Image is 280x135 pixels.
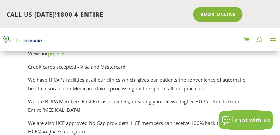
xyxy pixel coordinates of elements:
p: We have HICAPs facilities at all our clinics which gives our patients the convenience of automati... [28,76,252,97]
span: Chat with us [235,117,270,124]
a: Book Online [193,7,243,22]
p: We are BUPA Members First Extras providers, meaning you receive higher BUPA refunds from Entire [... [28,97,252,119]
i: More for You [37,128,65,135]
button: Chat with us [219,110,273,130]
span: 1800 4 ENTIRE [57,10,103,18]
a: price list. [48,50,68,57]
p: CALL US [DATE]! [7,10,189,19]
p: View our [28,49,252,63]
p: Credit cards accepted - Visa and Mastercard. [28,63,252,76]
